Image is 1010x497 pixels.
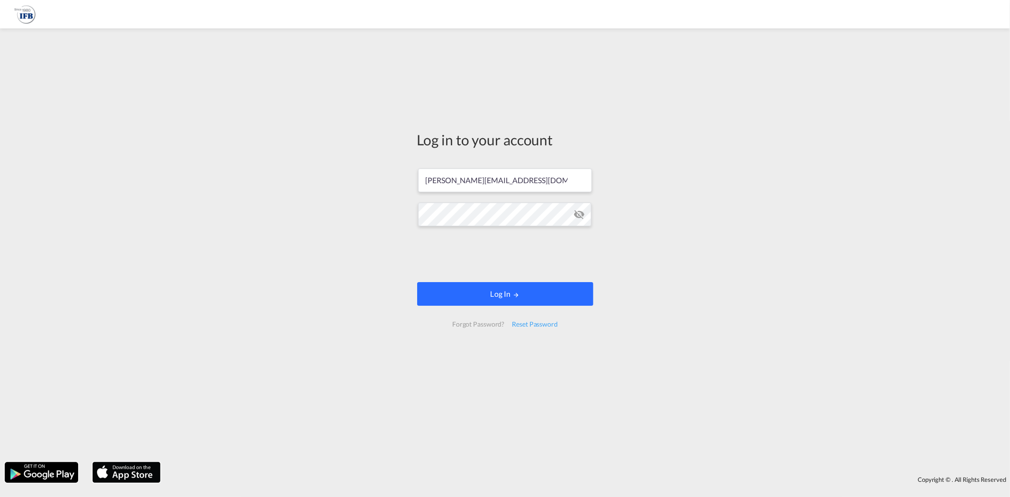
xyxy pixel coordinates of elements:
[433,236,577,273] iframe: reCAPTCHA
[418,169,592,192] input: Enter email/phone number
[448,316,508,333] div: Forgot Password?
[417,282,593,306] button: LOGIN
[91,461,161,484] img: apple.png
[573,209,585,220] md-icon: icon-eye-off
[165,471,1010,488] div: Copyright © . All Rights Reserved
[4,461,79,484] img: google.png
[14,4,36,25] img: b628ab10256c11eeb52753acbc15d091.png
[417,130,593,150] div: Log in to your account
[508,316,562,333] div: Reset Password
